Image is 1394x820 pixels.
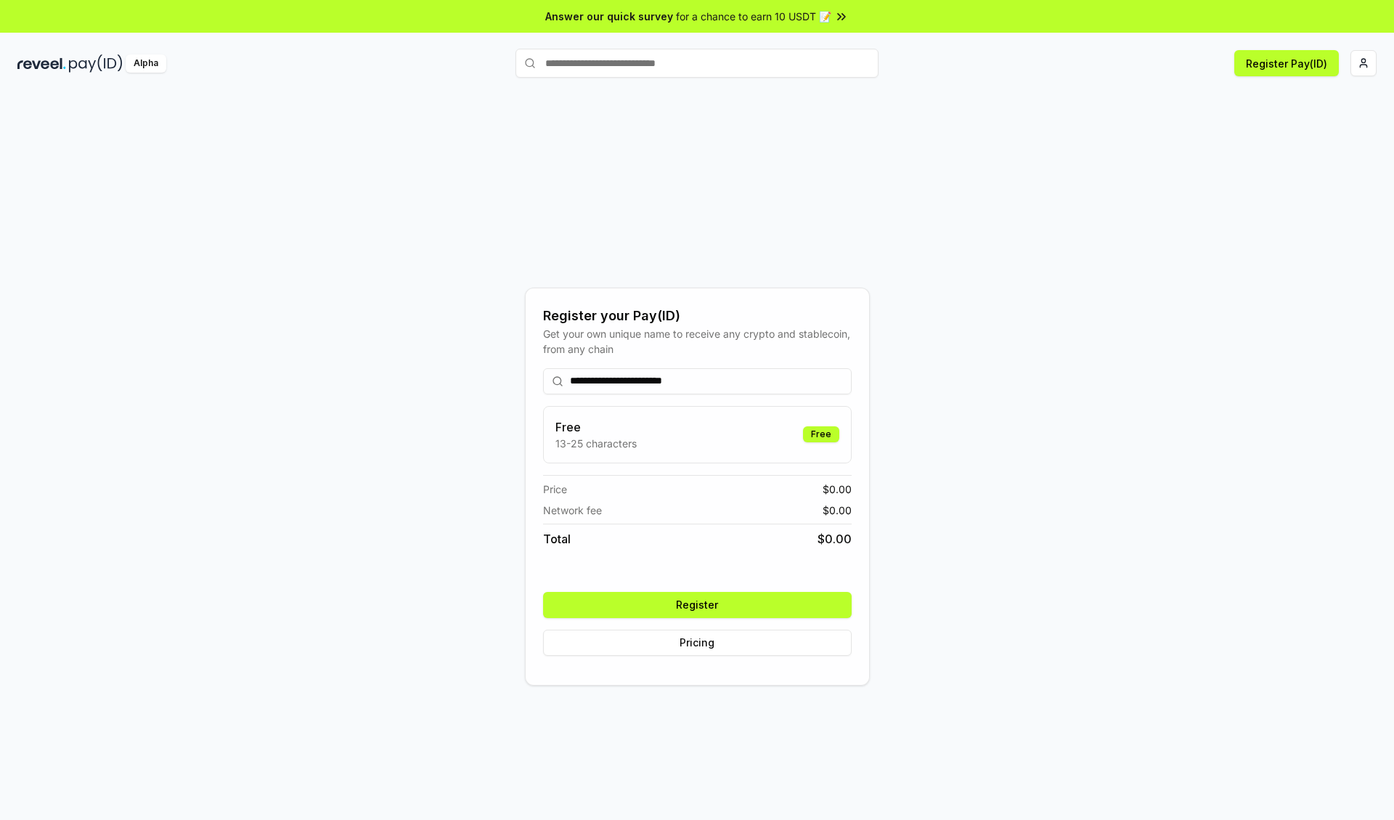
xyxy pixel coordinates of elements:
[69,54,123,73] img: pay_id
[543,482,567,497] span: Price
[803,426,839,442] div: Free
[555,436,637,451] p: 13-25 characters
[543,326,852,357] div: Get your own unique name to receive any crypto and stablecoin, from any chain
[1234,50,1339,76] button: Register Pay(ID)
[543,306,852,326] div: Register your Pay(ID)
[126,54,166,73] div: Alpha
[543,503,602,518] span: Network fee
[543,592,852,618] button: Register
[543,530,571,548] span: Total
[823,503,852,518] span: $ 0.00
[545,9,673,24] span: Answer our quick survey
[555,418,637,436] h3: Free
[543,630,852,656] button: Pricing
[818,530,852,548] span: $ 0.00
[676,9,831,24] span: for a chance to earn 10 USDT 📝
[17,54,66,73] img: reveel_dark
[823,482,852,497] span: $ 0.00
